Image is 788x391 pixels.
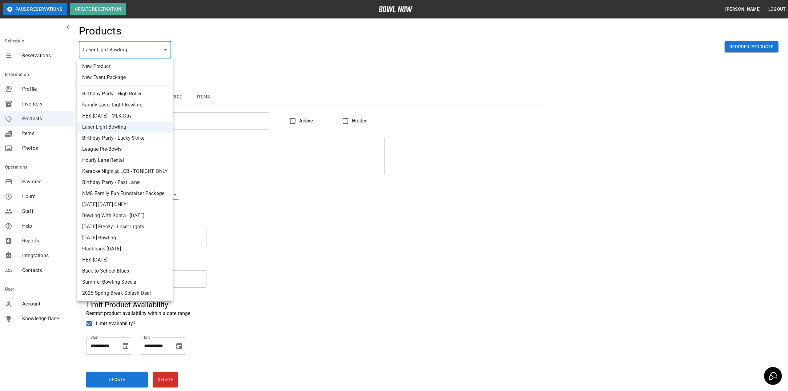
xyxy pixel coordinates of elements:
[77,177,173,188] li: Birthday Party - Fast Lane
[77,72,173,83] li: New Event Package
[77,133,173,144] li: Birthday Party - Lucky Strike
[77,144,173,155] li: League Pre-Bowls
[77,221,173,232] li: [DATE] Frenzy - Laser Lights
[77,232,173,243] li: [DATE] Bowling
[77,155,173,166] li: Hourly Lane Rental
[77,99,173,110] li: Family Laser Light Bowling
[77,243,173,254] li: Flashback [DATE]
[77,61,173,72] li: New Product
[77,254,173,265] li: HES [DATE]
[77,110,173,122] li: HES [DATE] - MLK Day
[77,288,173,299] li: 2025 Spring Break Splash Deal
[77,210,173,221] li: Bowling With Santa - [DATE]
[77,277,173,288] li: Summer Bowling Special
[77,265,173,277] li: Back-to-School Blues
[77,166,173,177] li: Karaoke Night @ LCB - TONIGHT ONLY
[77,88,173,99] li: Birthday Party - High Roller
[77,122,173,133] li: Laser Light Bowling
[77,188,173,199] li: NMS Family Fun Fundraiser Package
[77,199,173,210] li: [DATE] [DATE] ONLY!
